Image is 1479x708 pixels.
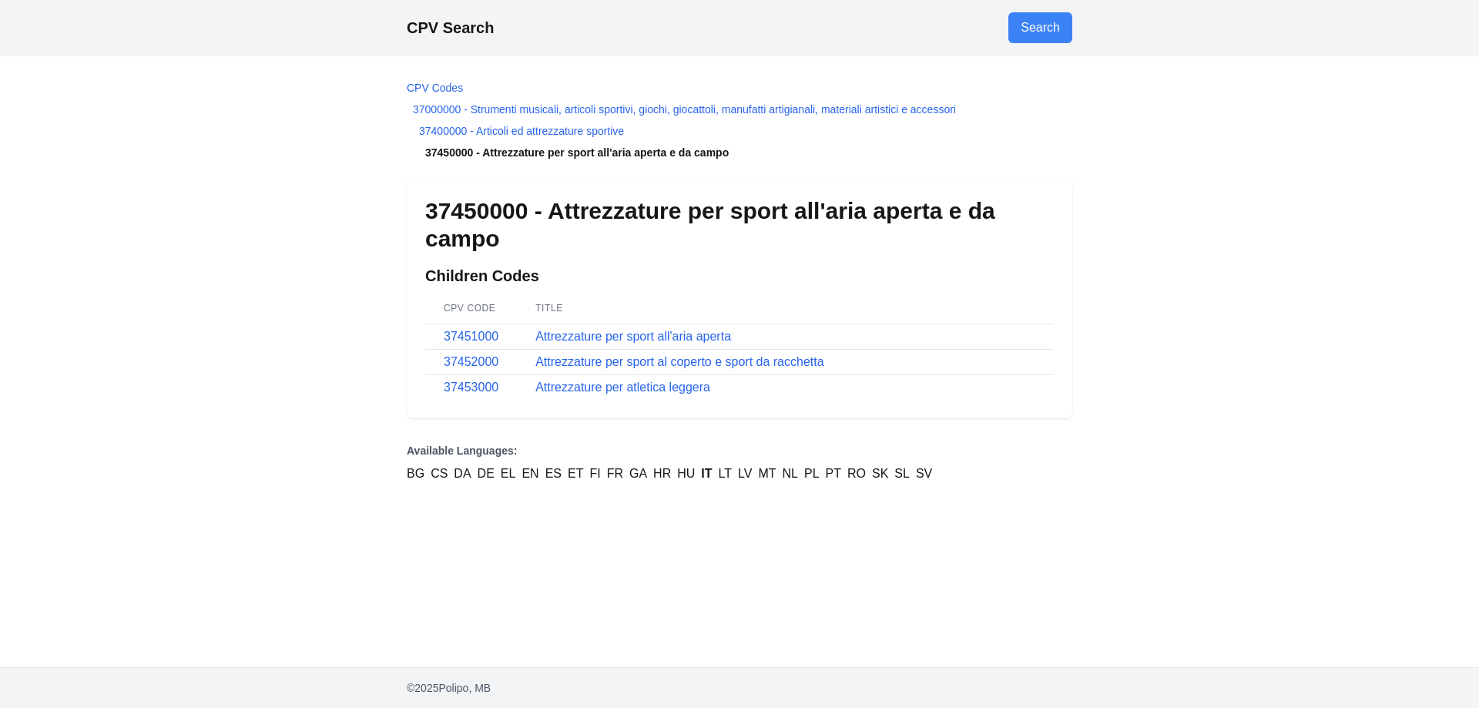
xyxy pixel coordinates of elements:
a: LV [738,465,752,483]
a: SV [916,465,932,483]
th: Title [517,293,1054,324]
a: DA [454,465,471,483]
a: 37000000 - Strumenti musicali, articoli sportivi, giochi, giocattoli, manufatti artigianali, mate... [413,103,956,116]
a: Attrezzature per sport al coperto e sport da racchetta [535,355,823,368]
th: CPV Code [425,293,517,324]
a: NL [783,465,798,483]
a: CS [431,465,448,483]
p: © 2025 Polipo, MB [407,680,1072,696]
a: CPV Codes [407,82,463,94]
a: FI [589,465,600,483]
a: FR [607,465,623,483]
a: SL [894,465,910,483]
a: BG [407,465,424,483]
a: IT [701,465,712,483]
nav: Breadcrumb [407,80,1072,160]
a: PT [826,465,841,483]
a: MT [758,465,776,483]
a: PL [804,465,820,483]
h1: 37450000 - Attrezzature per sport all'aria aperta e da campo [425,197,1054,253]
a: CPV Search [407,19,494,36]
a: 37453000 [444,381,498,394]
a: HU [677,465,695,483]
a: EN [522,465,538,483]
nav: Language Versions [407,443,1072,483]
a: Go to search [1008,12,1072,43]
h2: Children Codes [425,265,1054,287]
a: Attrezzature per sport all'aria aperta [535,330,731,343]
a: 37400000 - Articoli ed attrezzature sportive [419,125,624,137]
a: ES [545,465,562,483]
a: 37452000 [444,355,498,368]
a: ET [568,465,583,483]
a: Attrezzature per atletica leggera [535,381,710,394]
a: LT [719,465,732,483]
a: GA [629,465,647,483]
a: DE [478,465,495,483]
p: Available Languages: [407,443,1072,458]
a: RO [847,465,866,483]
a: EL [501,465,516,483]
a: HR [653,465,671,483]
a: SK [872,465,888,483]
a: 37451000 [444,330,498,343]
li: 37450000 - Attrezzature per sport all'aria aperta e da campo [407,145,1072,160]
